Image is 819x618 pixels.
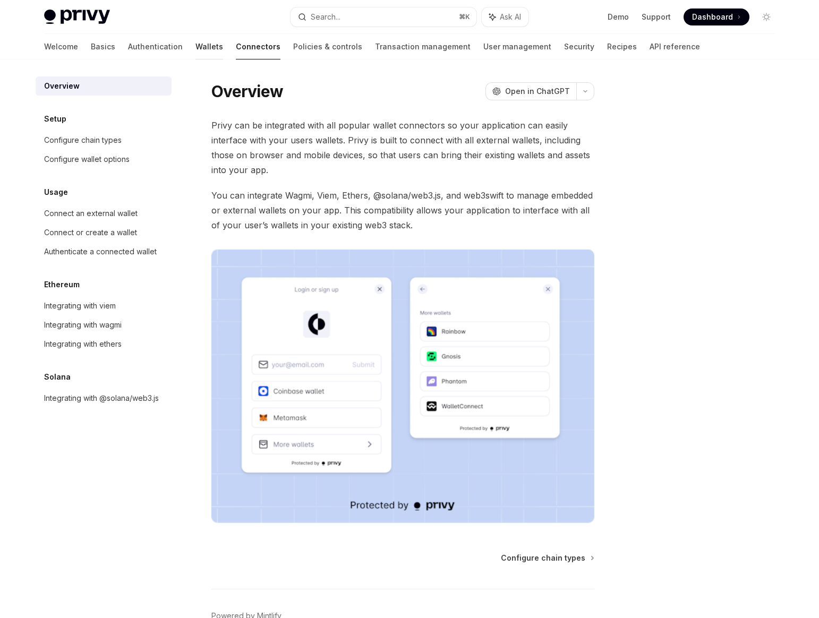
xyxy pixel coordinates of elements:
[36,389,172,408] a: Integrating with @solana/web3.js
[500,12,521,22] span: Ask AI
[291,7,476,27] button: Search...⌘K
[44,338,122,350] div: Integrating with ethers
[564,34,594,59] a: Security
[501,553,585,563] span: Configure chain types
[236,34,280,59] a: Connectors
[36,296,172,315] a: Integrating with viem
[36,150,172,169] a: Configure wallet options
[128,34,183,59] a: Authentication
[607,34,637,59] a: Recipes
[44,134,122,147] div: Configure chain types
[44,278,80,291] h5: Ethereum
[211,82,283,101] h1: Overview
[44,153,130,166] div: Configure wallet options
[642,12,671,22] a: Support
[44,299,116,312] div: Integrating with viem
[36,76,172,96] a: Overview
[505,86,570,97] span: Open in ChatGPT
[293,34,362,59] a: Policies & controls
[650,34,700,59] a: API reference
[44,186,68,199] h5: Usage
[684,8,749,25] a: Dashboard
[36,204,172,223] a: Connect an external wallet
[483,34,551,59] a: User management
[44,34,78,59] a: Welcome
[211,188,594,233] span: You can integrate Wagmi, Viem, Ethers, @solana/web3.js, and web3swift to manage embedded or exter...
[36,223,172,242] a: Connect or create a wallet
[44,113,66,125] h5: Setup
[44,207,138,220] div: Connect an external wallet
[44,245,157,258] div: Authenticate a connected wallet
[36,334,172,354] a: Integrating with ethers
[608,12,629,22] a: Demo
[485,82,576,100] button: Open in ChatGPT
[758,8,775,25] button: Toggle dark mode
[311,11,340,23] div: Search...
[375,34,471,59] a: Transaction management
[44,392,159,405] div: Integrating with @solana/web3.js
[692,12,733,22] span: Dashboard
[44,80,80,92] div: Overview
[36,315,172,334] a: Integrating with wagmi
[482,7,528,27] button: Ask AI
[501,553,593,563] a: Configure chain types
[91,34,115,59] a: Basics
[36,242,172,261] a: Authenticate a connected wallet
[36,131,172,150] a: Configure chain types
[44,319,122,331] div: Integrating with wagmi
[44,371,71,383] h5: Solana
[195,34,223,59] a: Wallets
[44,226,137,239] div: Connect or create a wallet
[211,250,594,523] img: Connectors3
[211,118,594,177] span: Privy can be integrated with all popular wallet connectors so your application can easily interfa...
[459,13,470,21] span: ⌘ K
[44,10,110,24] img: light logo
